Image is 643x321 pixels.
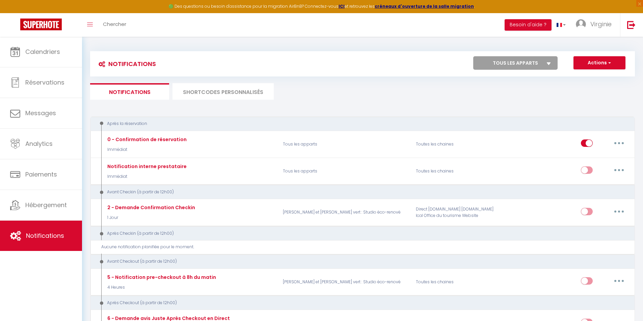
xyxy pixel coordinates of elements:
span: Calendriers [25,47,60,56]
div: 5 - Notification pre-checkout à 8h du matin [106,274,216,281]
li: Notifications [90,83,169,100]
h3: Notifications [95,56,156,71]
p: Immédiat [106,147,187,153]
p: Immédiat [106,173,187,180]
div: Après Checkout (à partir de 12h00) [97,300,618,306]
div: Après Checkin (à partir de 12h00) [97,230,618,237]
a: ... Virginie [571,13,620,37]
span: Chercher [103,21,126,28]
div: 0 - Confirmation de réservation [106,136,187,143]
button: Besoin d'aide ? [505,19,552,31]
a: ICI [339,3,345,9]
p: Tous les apparts [278,134,411,154]
div: Avant Checkin (à partir de 12h00) [97,189,618,195]
a: Chercher [98,13,131,37]
div: Aucune notification planifiée pour le moment. [101,244,629,250]
li: SHORTCODES PERSONNALISÉS [172,83,274,100]
div: Toutes les chaines [411,134,500,154]
span: Virginie [590,20,612,28]
span: Analytics [25,139,53,148]
a: créneaux d'ouverture de la salle migration [375,3,474,9]
p: [PERSON_NAME] et [PERSON_NAME] vert : Studio éco-renové [278,203,411,222]
div: Toutes les chaines [411,161,500,181]
div: Avant Checkout (à partir de 12h00) [97,258,618,265]
span: Paiements [25,170,57,179]
div: Après la réservation [97,121,618,127]
p: Tous les apparts [278,161,411,181]
div: Toutes les chaines [411,272,500,292]
span: Notifications [26,231,64,240]
div: 2 - Demande Confirmation Checkin [106,204,195,211]
div: Notification interne prestataire [106,163,187,170]
span: Hébergement [25,201,67,209]
img: logout [627,21,636,29]
p: 1 Jour [106,215,195,221]
p: [PERSON_NAME] et [PERSON_NAME] vert : Studio éco-renové [278,272,411,292]
button: Actions [573,56,625,70]
p: 4 Heures [106,284,216,291]
img: Super Booking [20,19,62,30]
span: Réservations [25,78,64,87]
img: ... [576,19,586,29]
span: Messages [25,109,56,117]
div: Direct [DOMAIN_NAME] [DOMAIN_NAME] Ical Office du tourisme Website [411,203,500,222]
